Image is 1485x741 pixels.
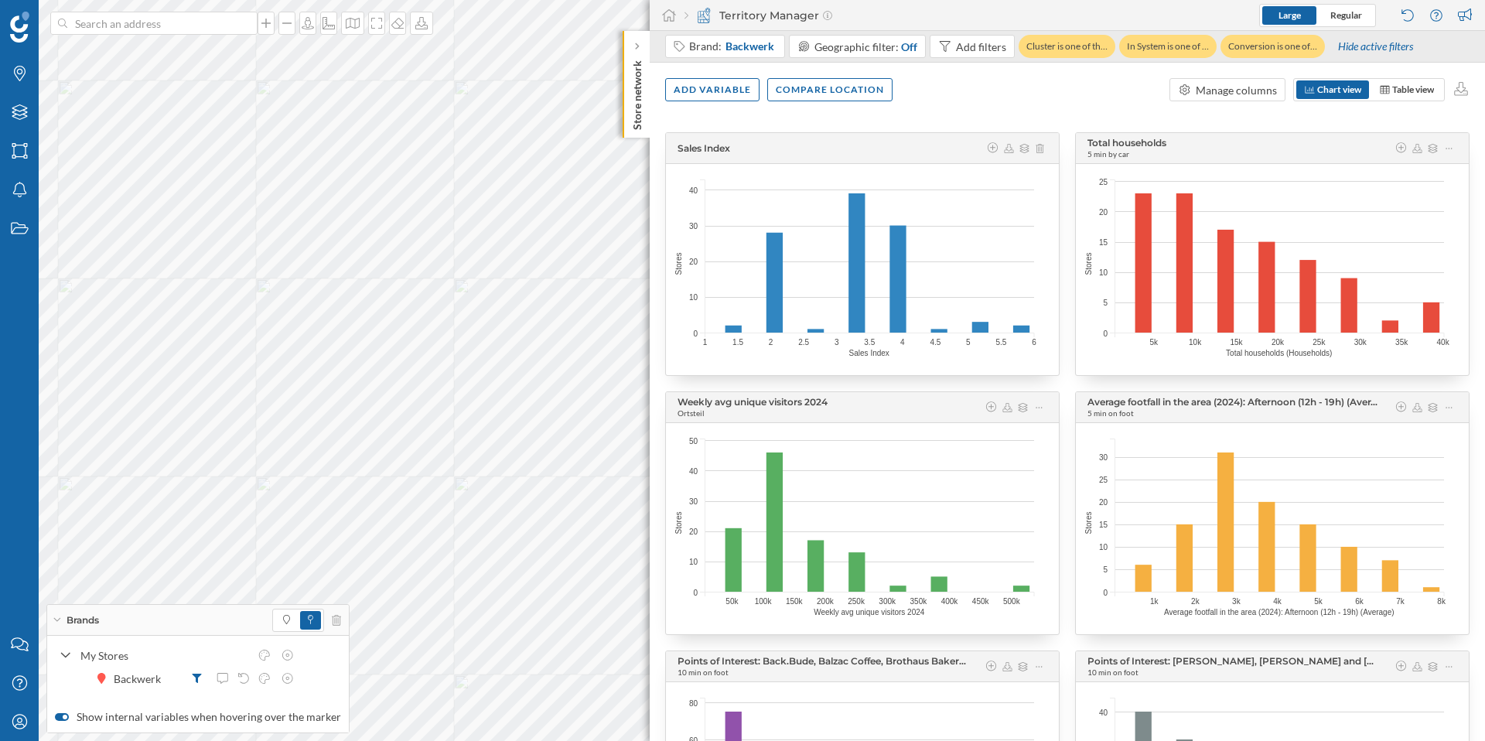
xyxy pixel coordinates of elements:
[1099,267,1108,278] span: 10
[689,184,698,196] span: 40
[995,338,1006,347] text: 5.5
[1354,338,1367,347] text: 30k
[1272,338,1285,347] text: 20k
[910,597,928,606] text: 350k
[1355,597,1364,606] text: 6k
[55,709,341,725] label: Show internal variables when hovering over the marker
[1087,408,1134,418] div: 5 min on foot
[900,338,905,347] text: 4
[798,338,809,347] text: 2.5
[1003,597,1021,606] text: 500k
[956,39,1006,55] div: Add filters
[1099,452,1108,463] span: 30
[732,338,743,347] text: 1.5
[849,349,889,357] text: Sales Index
[1099,519,1108,531] span: 15
[972,597,990,606] text: 450k
[814,40,899,53] span: Geographic filter:
[1087,396,1379,408] span: Average footfall in the area (2024): Afternoon (12h - 19h) (Average)
[1150,597,1159,606] text: 1k
[678,655,969,667] span: Points of Interest: Back.Bude, Balzac Coffee, Brothaus Bakery Coffee And Bar, Café Bonjour Bakery...
[725,39,774,54] span: Backwerk
[10,12,29,43] img: Geoblink Logo
[693,586,698,598] span: 0
[725,597,739,606] text: 50k
[786,597,804,606] text: 150k
[1099,541,1108,553] span: 10
[1164,608,1395,616] text: Average footfall in the area (2024): Afternoon (12h - 19h) (Average)
[678,396,828,408] span: Weekly avg unique visitors 2024
[693,327,698,339] span: 0
[1103,327,1108,339] span: 0
[689,526,698,538] span: 20
[1330,9,1362,21] span: Regular
[1273,597,1282,606] text: 4k
[930,338,940,347] text: 4.5
[1392,84,1434,95] span: Table view
[67,613,99,627] span: Brands
[1087,137,1166,149] span: Total households
[1084,253,1093,275] text: Stores
[1317,84,1361,95] span: Chart view
[689,697,698,709] span: 80
[689,220,698,232] span: 30
[848,597,865,606] text: 250k
[1032,338,1036,347] text: 6
[1230,338,1243,347] text: 15k
[1313,338,1326,347] text: 25k
[1099,474,1108,486] span: 25
[1103,564,1108,575] span: 5
[689,256,698,268] span: 20
[941,597,959,606] text: 400k
[1099,206,1108,217] span: 20
[689,556,698,568] span: 10
[769,338,773,347] text: 2
[689,465,698,476] span: 40
[1019,35,1115,58] div: Cluster is one of th…
[1149,338,1159,347] text: 5k
[1087,149,1129,159] div: 5 min by car
[1087,655,1379,667] span: Points of Interest: [PERSON_NAME], [PERSON_NAME] and [PERSON_NAME]
[630,54,645,130] p: Store network
[1099,706,1108,718] span: 40
[703,338,708,347] text: 1
[689,39,777,54] div: Brand:
[864,338,875,347] text: 3.5
[674,253,683,275] text: Stores
[684,8,832,23] div: Territory Manager
[678,408,705,418] div: Ortsteil
[1278,9,1301,21] span: Large
[835,338,839,347] text: 3
[1196,82,1277,98] div: Manage columns
[678,142,730,154] span: Sales Index
[901,39,917,55] div: Off
[114,671,169,687] div: Backwerk
[814,608,925,616] text: Weekly avg unique visitors 2024
[1396,597,1405,606] text: 7k
[1103,586,1108,598] span: 0
[689,496,698,507] span: 30
[1099,176,1108,187] span: 25
[696,8,712,23] img: territory-manager.svg
[678,667,729,678] div: 10 min on foot
[1087,667,1138,678] div: 10 min on foot
[674,512,683,534] text: Stores
[966,338,971,347] text: 5
[1437,338,1450,347] text: 40k
[1226,349,1332,357] text: Total households (Households)
[1220,35,1325,58] div: Conversion is one of…
[1103,297,1108,309] span: 5
[1189,338,1202,347] text: 10k
[1099,237,1108,248] span: 15
[1232,597,1241,606] text: 3k
[1330,33,1422,60] div: Hide active filters
[1191,597,1200,606] text: 2k
[817,597,835,606] text: 200k
[1099,497,1108,508] span: 20
[689,435,698,446] span: 50
[1084,512,1093,534] text: Stores
[1437,597,1446,606] text: 8k
[1395,338,1408,347] text: 35k
[689,292,698,303] span: 10
[1314,597,1323,606] text: 5k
